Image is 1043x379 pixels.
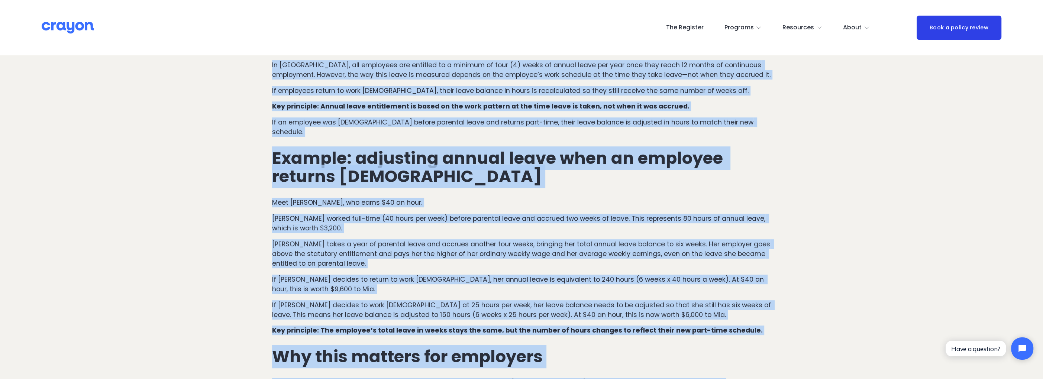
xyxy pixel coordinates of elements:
p: [PERSON_NAME] worked full-time (40 hours per week) before parental leave and accrued two weeks of... [272,214,771,233]
span: Programs [724,22,754,33]
p: In [GEOGRAPHIC_DATA], all employees are entitled to a minimum of four (4) weeks of annual leave p... [272,60,771,80]
a: folder dropdown [843,22,870,34]
p: If [PERSON_NAME] decides to work [DEMOGRAPHIC_DATA] at 25 hours per week, her leave balance needs... [272,300,771,320]
p: If an employee was [DEMOGRAPHIC_DATA] before parental leave and returns part-time, their leave ba... [272,117,771,137]
p: Meet [PERSON_NAME], who earns $40 an hour. [272,198,771,207]
strong: Example: adjusting annual leave when an employee returns [DEMOGRAPHIC_DATA] [272,146,727,188]
p: If employees return to work [DEMOGRAPHIC_DATA], their leave balance in hours is recalculated so t... [272,86,771,95]
img: Crayon [42,21,94,34]
span: About [843,22,862,33]
strong: Key principle: The employee’s total leave in weeks stays the same, but the number of hours change... [272,326,763,335]
a: The Register [666,22,703,34]
strong: Key principle: Annual leave entitlement is based on the work pattern at the time leave is taken, ... [272,102,690,111]
a: folder dropdown [724,22,762,34]
iframe: Tidio Chat [939,331,1040,366]
a: folder dropdown [782,22,822,34]
a: Book a policy review [917,16,1001,40]
strong: Why this matters for employers [272,345,543,368]
p: [PERSON_NAME] takes a year of parental leave and accrues another four weeks, bringing her total a... [272,239,771,269]
p: If [PERSON_NAME] decides to return to work [DEMOGRAPHIC_DATA], her annual leave is equivalent to ... [272,275,771,294]
span: Resources [782,22,814,33]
